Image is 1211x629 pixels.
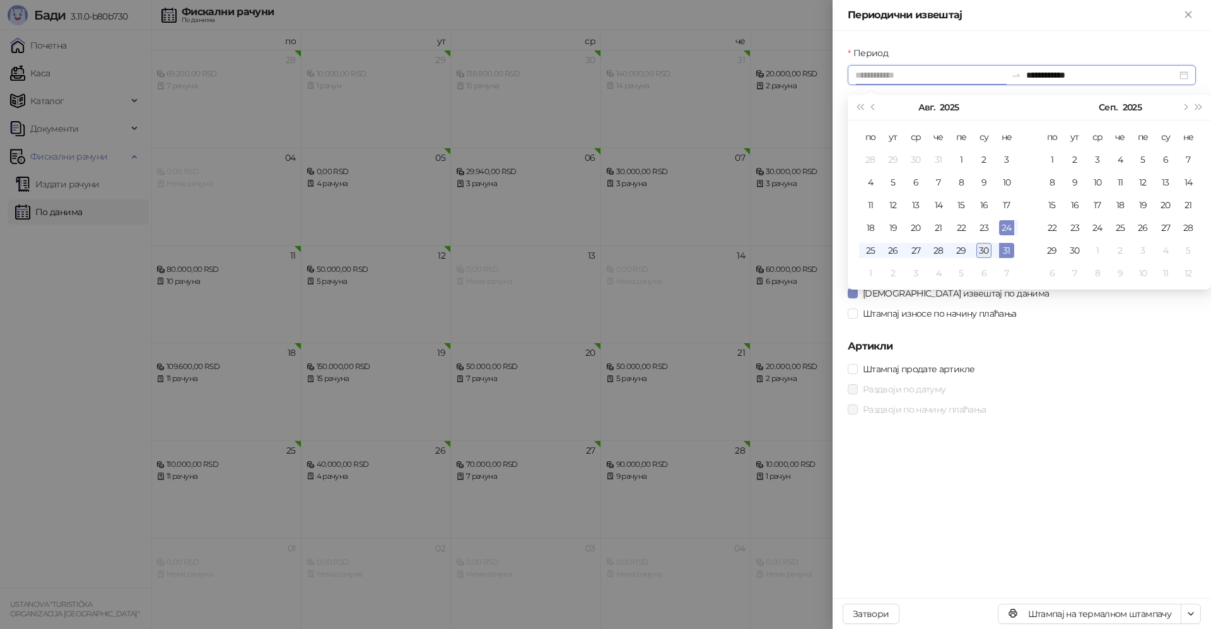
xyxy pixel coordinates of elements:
[1158,175,1173,190] div: 13
[1181,220,1196,235] div: 28
[1041,148,1063,171] td: 2025-09-01
[931,220,946,235] div: 21
[927,262,950,285] td: 2025-09-04
[886,266,901,281] div: 2
[1154,148,1177,171] td: 2025-09-06
[1086,262,1109,285] td: 2025-10-08
[886,197,901,213] div: 12
[931,266,946,281] div: 4
[904,126,927,148] th: ср
[858,286,1054,300] span: [DEMOGRAPHIC_DATA] извештај по данима
[1181,197,1196,213] div: 21
[1132,148,1154,171] td: 2025-09-05
[1067,243,1082,258] div: 30
[954,243,969,258] div: 29
[1090,220,1105,235] div: 24
[995,216,1018,239] td: 2025-08-24
[1181,175,1196,190] div: 14
[999,175,1014,190] div: 10
[858,362,980,376] span: Штампај продате артикле
[853,95,867,120] button: Претходна година (Control + left)
[886,152,901,167] div: 29
[904,239,927,262] td: 2025-08-27
[1067,175,1082,190] div: 9
[1135,152,1150,167] div: 5
[1044,266,1060,281] div: 6
[886,243,901,258] div: 26
[855,68,1006,82] input: Период
[1177,239,1200,262] td: 2025-10-05
[904,262,927,285] td: 2025-09-03
[1086,171,1109,194] td: 2025-09-10
[1109,262,1132,285] td: 2025-10-09
[908,243,923,258] div: 27
[859,126,882,148] th: по
[904,194,927,216] td: 2025-08-13
[1109,171,1132,194] td: 2025-09-11
[1135,266,1150,281] div: 10
[858,403,991,416] span: Раздвоји по начину плаћања
[858,307,1022,320] span: Штампај износе по начину плаћања
[1044,152,1060,167] div: 1
[843,604,899,624] button: Затвори
[1154,216,1177,239] td: 2025-09-27
[950,171,973,194] td: 2025-08-08
[908,220,923,235] div: 20
[1135,197,1150,213] div: 19
[950,239,973,262] td: 2025-08-29
[1109,239,1132,262] td: 2025-10-02
[1063,262,1086,285] td: 2025-10-07
[999,197,1014,213] div: 17
[1181,243,1196,258] div: 5
[976,197,992,213] div: 16
[1063,171,1086,194] td: 2025-09-09
[859,194,882,216] td: 2025-08-11
[1158,220,1173,235] div: 27
[950,148,973,171] td: 2025-08-01
[1086,216,1109,239] td: 2025-09-24
[973,239,995,262] td: 2025-08-30
[1041,239,1063,262] td: 2025-09-29
[973,262,995,285] td: 2025-09-06
[1044,220,1060,235] div: 22
[976,220,992,235] div: 23
[1177,148,1200,171] td: 2025-09-07
[1135,175,1150,190] div: 12
[1090,152,1105,167] div: 3
[1177,126,1200,148] th: не
[1132,126,1154,148] th: пе
[995,194,1018,216] td: 2025-08-17
[859,148,882,171] td: 2025-07-28
[1135,220,1150,235] div: 26
[1041,216,1063,239] td: 2025-09-22
[954,266,969,281] div: 5
[904,171,927,194] td: 2025-08-06
[863,197,878,213] div: 11
[863,243,878,258] div: 25
[1132,216,1154,239] td: 2025-09-26
[973,194,995,216] td: 2025-08-16
[931,243,946,258] div: 28
[908,152,923,167] div: 30
[1099,95,1117,120] button: Изабери месец
[999,220,1014,235] div: 24
[882,216,904,239] td: 2025-08-19
[927,216,950,239] td: 2025-08-21
[848,46,896,60] label: Период
[1113,220,1128,235] div: 25
[995,126,1018,148] th: не
[954,152,969,167] div: 1
[1090,266,1105,281] div: 8
[1154,262,1177,285] td: 2025-10-11
[859,262,882,285] td: 2025-09-01
[1113,266,1128,281] div: 9
[904,216,927,239] td: 2025-08-20
[1177,216,1200,239] td: 2025-09-28
[999,152,1014,167] div: 3
[1063,194,1086,216] td: 2025-09-16
[1181,152,1196,167] div: 7
[1132,262,1154,285] td: 2025-10-10
[882,126,904,148] th: ут
[973,216,995,239] td: 2025-08-23
[1154,239,1177,262] td: 2025-10-04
